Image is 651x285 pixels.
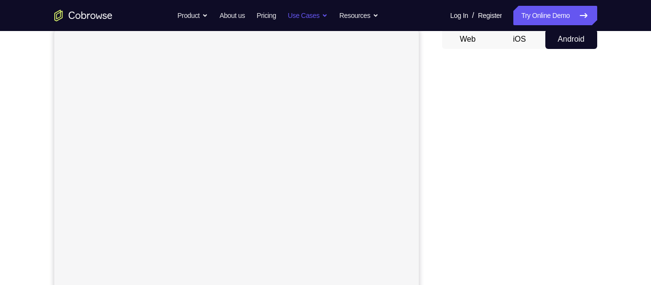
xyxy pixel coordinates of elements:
[450,6,468,25] a: Log In
[513,6,597,25] a: Try Online Demo
[442,30,494,49] button: Web
[545,30,597,49] button: Android
[256,6,276,25] a: Pricing
[177,6,208,25] button: Product
[288,6,328,25] button: Use Cases
[54,10,112,21] a: Go to the home page
[493,30,545,49] button: iOS
[478,6,502,25] a: Register
[339,6,379,25] button: Resources
[220,6,245,25] a: About us
[472,10,474,21] span: /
